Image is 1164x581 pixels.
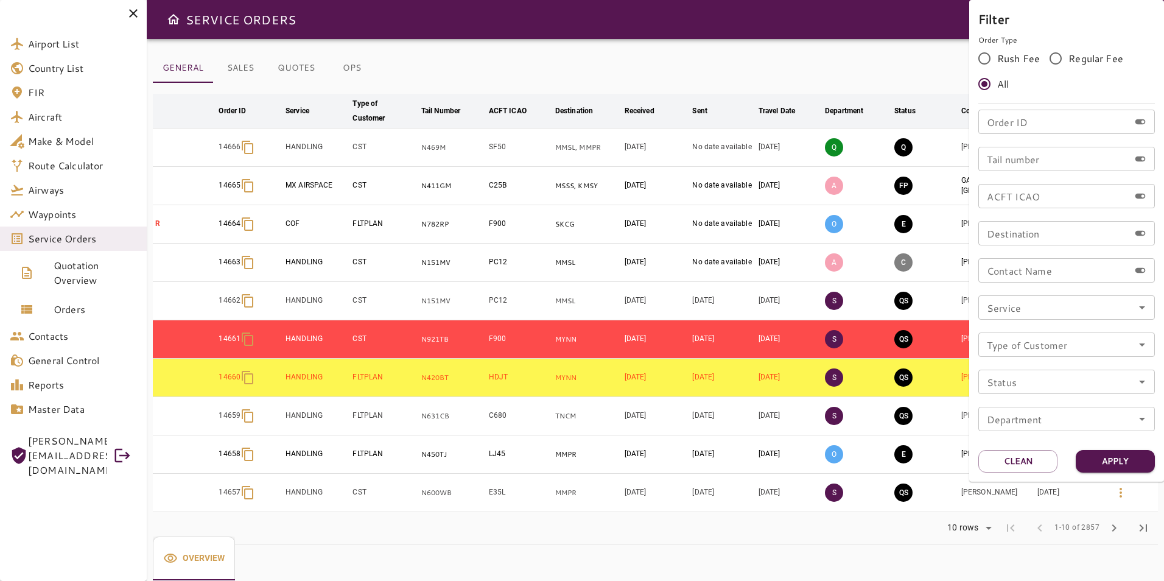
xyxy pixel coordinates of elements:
button: Open [1134,299,1151,316]
p: Order Type [978,35,1155,46]
span: Regular Fee [1068,51,1123,66]
button: Clean [978,450,1057,473]
div: rushFeeOrder [978,46,1155,97]
h6: Filter [978,9,1155,29]
span: Rush Fee [997,51,1040,66]
button: Apply [1076,450,1155,473]
button: Open [1134,373,1151,390]
span: All [997,77,1009,91]
button: Open [1134,336,1151,353]
button: Open [1134,410,1151,428]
